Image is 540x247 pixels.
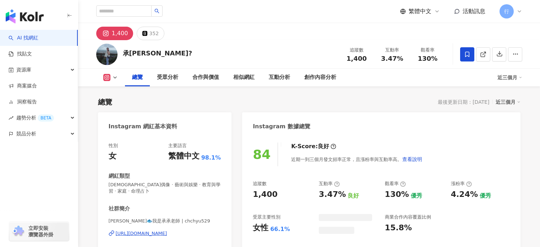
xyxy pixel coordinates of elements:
span: 130% [418,55,438,62]
span: 繁體中文 [409,7,431,15]
img: logo [6,9,44,23]
div: 女 [109,151,116,162]
div: K-Score : [291,143,336,150]
span: 查看說明 [402,156,422,162]
div: 1,400 [253,189,278,200]
span: 98.1% [201,154,221,162]
span: [PERSON_NAME]🐟我是承承老師 | chchyu529 [109,218,221,224]
div: 3.47% [319,189,346,200]
div: Instagram 網紅基本資料 [109,123,178,130]
img: KOL Avatar [96,44,118,65]
a: searchAI 找網紅 [9,34,38,42]
div: 繁體中文 [168,151,200,162]
span: [DEMOGRAPHIC_DATA]偶像 · 藝術與娛樂 · 教育與學習 · 家庭 · 命理占卜 [109,182,221,194]
div: 352 [149,28,159,38]
button: 1,400 [96,27,133,40]
div: 社群簡介 [109,205,130,213]
div: Instagram 數據總覽 [253,123,310,130]
div: 創作內容分析 [304,73,336,82]
div: 追蹤數 [253,181,267,187]
span: 資源庫 [16,62,31,78]
div: 合作與價值 [192,73,219,82]
div: 追蹤數 [343,47,370,54]
div: [URL][DOMAIN_NAME] [116,230,167,237]
span: 1,400 [347,55,367,62]
div: 網紅類型 [109,172,130,180]
div: 近三個月 [496,97,520,107]
div: 互動率 [319,181,340,187]
a: 找貼文 [9,50,32,58]
div: 4.24% [451,189,478,200]
div: 女性 [253,222,268,233]
div: 優秀 [411,192,422,200]
div: 受眾分析 [157,73,178,82]
img: chrome extension [11,226,25,237]
div: 性別 [109,143,118,149]
div: 承[PERSON_NAME]? [123,49,192,58]
span: 3.47% [381,55,403,62]
div: 優秀 [480,192,491,200]
div: BETA [38,114,54,122]
div: 相似網紅 [233,73,255,82]
div: 漲粉率 [451,181,472,187]
div: 互動分析 [269,73,290,82]
div: 觀看率 [385,181,406,187]
div: 觀看率 [414,47,441,54]
span: 競品分析 [16,126,36,142]
span: 行 [504,7,509,15]
span: rise [9,116,13,120]
div: 15.8% [385,222,412,233]
a: chrome extension立即安裝 瀏覽器外掛 [9,222,69,241]
button: 查看說明 [402,152,422,166]
a: 洞察報告 [9,98,37,106]
div: 130% [385,189,409,200]
span: 立即安裝 瀏覽器外掛 [28,225,53,238]
span: 活動訊息 [463,8,485,15]
div: 總覽 [98,97,112,107]
div: 66.1% [270,225,290,233]
div: 受眾主要性別 [253,214,280,220]
a: 商案媒合 [9,82,37,90]
div: 近期一到三個月發文頻率正常，且漲粉率與互動率高。 [291,152,422,166]
div: 最後更新日期：[DATE] [438,99,489,105]
div: 近三個月 [497,72,522,83]
div: 良好 [318,143,329,150]
div: 主要語言 [168,143,187,149]
div: 總覽 [132,73,143,82]
div: 良好 [348,192,359,200]
div: 商業合作內容覆蓋比例 [385,214,431,220]
span: 趨勢分析 [16,110,54,126]
div: 互動率 [379,47,406,54]
a: [URL][DOMAIN_NAME] [109,230,221,237]
button: 352 [137,27,164,40]
div: 84 [253,147,271,162]
div: 1,400 [112,28,128,38]
span: search [154,9,159,14]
